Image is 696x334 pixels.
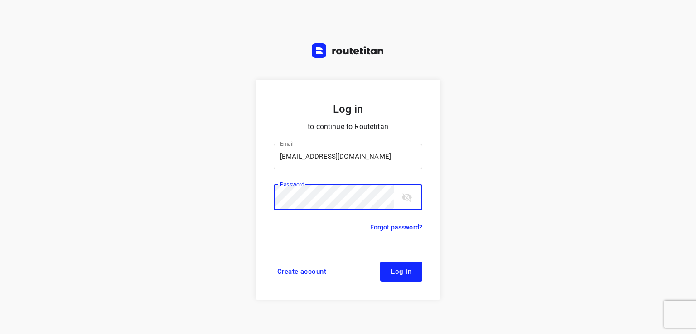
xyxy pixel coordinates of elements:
[274,101,422,117] h5: Log in
[274,120,422,133] p: to continue to Routetitan
[274,262,330,282] a: Create account
[312,43,384,60] a: Routetitan
[370,222,422,233] a: Forgot password?
[380,262,422,282] button: Log in
[398,188,416,206] button: toggle password visibility
[277,268,326,275] span: Create account
[391,268,411,275] span: Log in
[312,43,384,58] img: Routetitan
